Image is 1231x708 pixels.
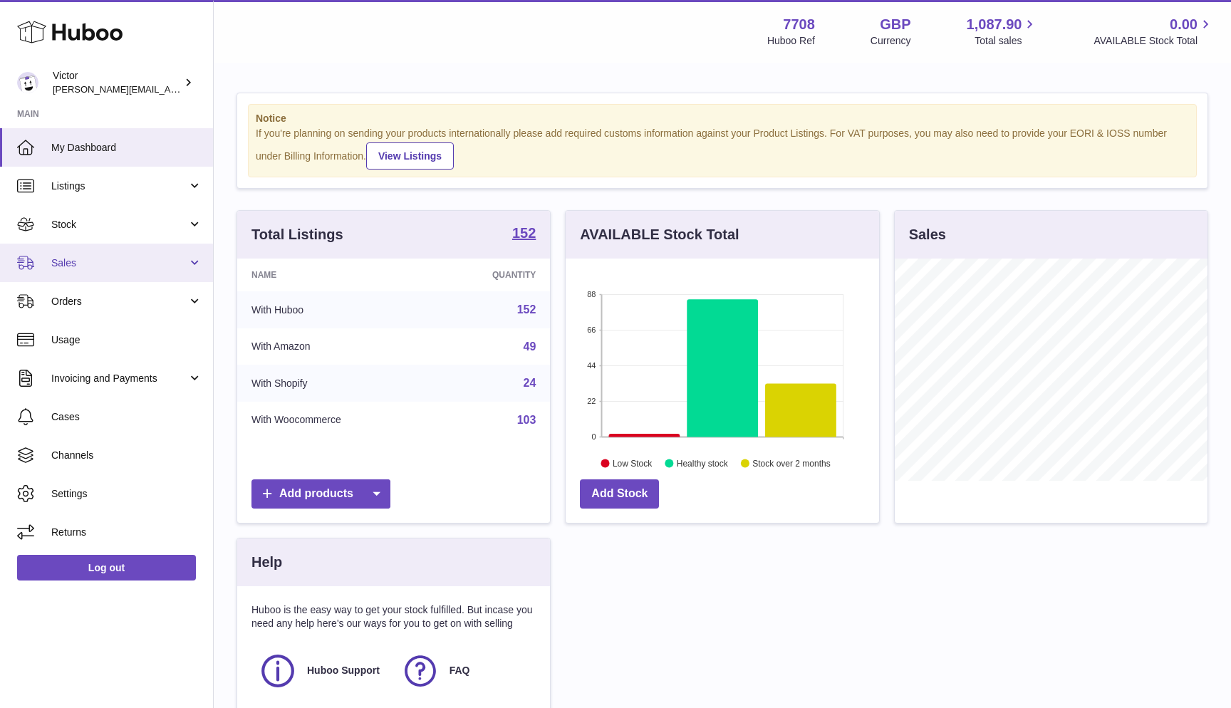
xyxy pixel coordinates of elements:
[237,365,432,402] td: With Shopify
[51,179,187,193] span: Listings
[53,83,286,95] span: [PERSON_NAME][EMAIL_ADDRESS][DOMAIN_NAME]
[307,664,380,677] span: Huboo Support
[580,225,739,244] h3: AVAILABLE Stock Total
[677,458,729,468] text: Healthy stock
[237,291,432,328] td: With Huboo
[1094,15,1214,48] a: 0.00 AVAILABLE Stock Total
[251,603,536,630] p: Huboo is the easy way to get your stock fulfilled. But incase you need any help here's our ways f...
[1094,34,1214,48] span: AVAILABLE Stock Total
[237,259,432,291] th: Name
[17,72,38,93] img: victor@erbology.co
[588,397,596,405] text: 22
[517,303,536,316] a: 152
[17,555,196,581] a: Log out
[588,290,596,298] text: 88
[967,15,1022,34] span: 1,087.90
[401,652,529,690] a: FAQ
[967,15,1039,48] a: 1,087.90 Total sales
[366,142,454,170] a: View Listings
[880,15,910,34] strong: GBP
[51,410,202,424] span: Cases
[753,458,831,468] text: Stock over 2 months
[259,652,387,690] a: Huboo Support
[909,225,946,244] h3: Sales
[783,15,815,34] strong: 7708
[524,340,536,353] a: 49
[767,34,815,48] div: Huboo Ref
[51,141,202,155] span: My Dashboard
[251,479,390,509] a: Add products
[450,664,470,677] span: FAQ
[432,259,551,291] th: Quantity
[1170,15,1198,34] span: 0.00
[251,225,343,244] h3: Total Listings
[51,449,202,462] span: Channels
[524,377,536,389] a: 24
[613,458,653,468] text: Low Stock
[975,34,1038,48] span: Total sales
[256,112,1189,125] strong: Notice
[588,361,596,370] text: 44
[51,295,187,308] span: Orders
[580,479,659,509] a: Add Stock
[592,432,596,441] text: 0
[588,326,596,334] text: 66
[512,226,536,243] a: 152
[871,34,911,48] div: Currency
[51,526,202,539] span: Returns
[256,127,1189,170] div: If you're planning on sending your products internationally please add required customs informati...
[53,69,181,96] div: Victor
[51,333,202,347] span: Usage
[251,553,282,572] h3: Help
[51,487,202,501] span: Settings
[51,256,187,270] span: Sales
[51,372,187,385] span: Invoicing and Payments
[512,226,536,240] strong: 152
[517,414,536,426] a: 103
[237,402,432,439] td: With Woocommerce
[51,218,187,231] span: Stock
[237,328,432,365] td: With Amazon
